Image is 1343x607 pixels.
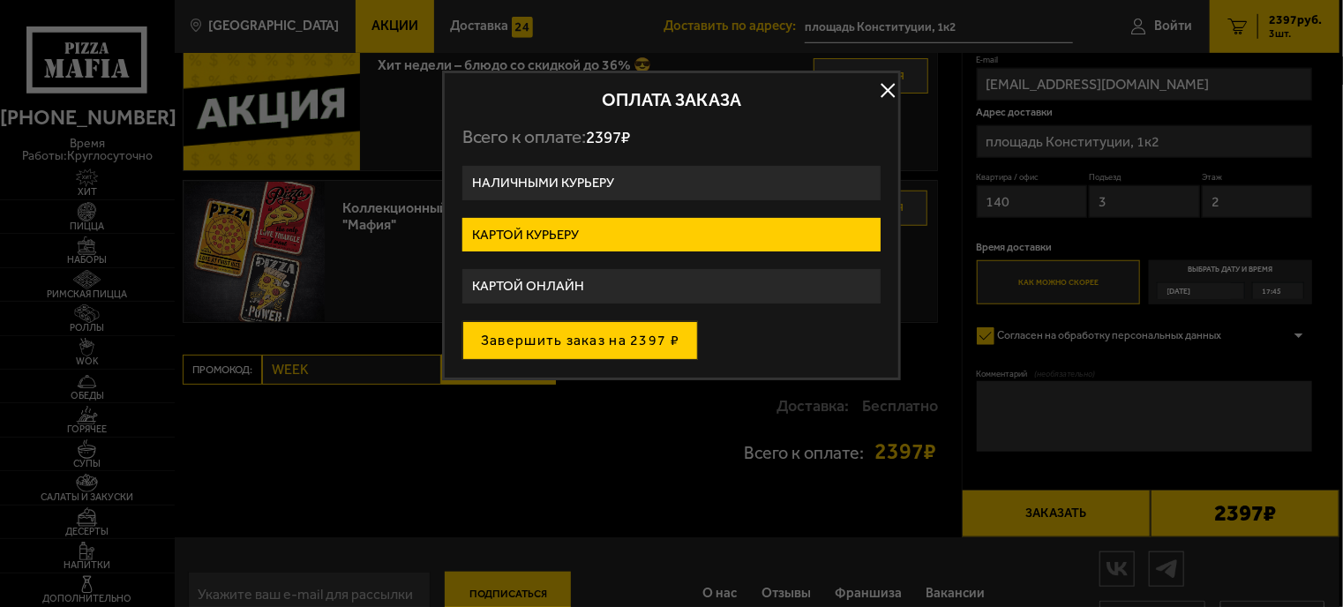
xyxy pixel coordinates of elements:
h2: Оплата заказа [462,91,881,109]
span: 2397 ₽ [586,127,630,147]
label: Наличными курьеру [462,166,881,200]
button: Завершить заказ на 2397 ₽ [462,321,698,360]
label: Картой онлайн [462,269,881,303]
label: Картой курьеру [462,218,881,252]
p: Всего к оплате: [462,126,881,148]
